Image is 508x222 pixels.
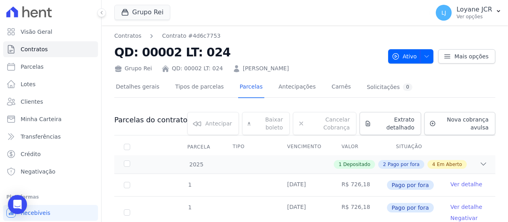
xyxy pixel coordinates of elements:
[238,77,264,98] a: Parcelas
[3,94,98,110] a: Clientes
[383,161,386,168] span: 2
[387,180,434,190] span: Pago por fora
[332,139,387,155] th: Valor
[403,83,412,91] div: 0
[3,146,98,162] a: Crédito
[172,64,223,73] a: QD: 00002 LT: 024
[174,77,225,98] a: Tipos de parcelas
[277,174,332,196] td: [DATE]
[450,203,482,211] a: Ver detalhe
[374,116,414,131] span: Extrato detalhado
[243,64,289,73] a: [PERSON_NAME]
[8,195,27,214] div: Open Intercom Messenger
[277,77,317,98] a: Antecipações
[3,24,98,40] a: Visão Geral
[441,10,446,15] span: LJ
[339,161,342,168] span: 1
[21,133,61,141] span: Transferências
[21,115,62,123] span: Minha Carteira
[21,63,44,71] span: Parcelas
[450,180,482,188] a: Ver detalhe
[437,161,462,168] span: Em Aberto
[360,112,421,135] a: Extrato detalhado
[332,174,387,196] td: R$ 726,18
[114,115,187,125] h3: Parcelas do contrato
[223,139,277,155] th: Tipo
[3,205,98,221] a: Recebíveis
[3,59,98,75] a: Parcelas
[114,43,382,61] h2: QD: 00002 LT: 024
[439,116,489,131] span: Nova cobrança avulsa
[456,6,492,14] p: Loyane JCR
[429,2,508,24] button: LJ Loyane JCR Ver opções
[3,164,98,180] a: Negativação
[343,161,370,168] span: Depositado
[424,112,495,135] a: Nova cobrança avulsa
[114,32,382,40] nav: Breadcrumb
[3,41,98,57] a: Contratos
[367,83,412,91] div: Solicitações
[114,5,170,20] button: Grupo Rei
[21,80,36,88] span: Lotes
[21,209,50,217] span: Recebíveis
[178,139,220,155] div: Parcela
[187,181,192,188] span: 1
[388,161,419,168] span: Pago por fora
[124,209,130,216] input: Só é possível selecionar pagamentos em aberto
[21,98,43,106] span: Clientes
[450,215,478,221] a: Negativar
[114,64,152,73] div: Grupo Rei
[454,52,489,60] span: Mais opções
[387,203,434,212] span: Pago por fora
[3,76,98,92] a: Lotes
[162,32,220,40] a: Contrato #4d6c7753
[3,129,98,145] a: Transferências
[388,49,434,64] button: Ativo
[438,49,495,64] a: Mais opções
[187,204,192,210] span: 1
[21,168,56,176] span: Negativação
[277,139,332,155] th: Vencimento
[21,150,41,158] span: Crédito
[392,49,417,64] span: Ativo
[114,32,221,40] nav: Breadcrumb
[387,139,441,155] th: Situação
[114,77,161,98] a: Detalhes gerais
[21,28,52,36] span: Visão Geral
[21,45,48,53] span: Contratos
[124,182,130,188] input: Só é possível selecionar pagamentos em aberto
[456,14,492,20] p: Ver opções
[432,161,435,168] span: 4
[114,32,141,40] a: Contratos
[365,77,414,98] a: Solicitações0
[3,111,98,127] a: Minha Carteira
[6,192,95,202] div: Plataformas
[330,77,352,98] a: Carnês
